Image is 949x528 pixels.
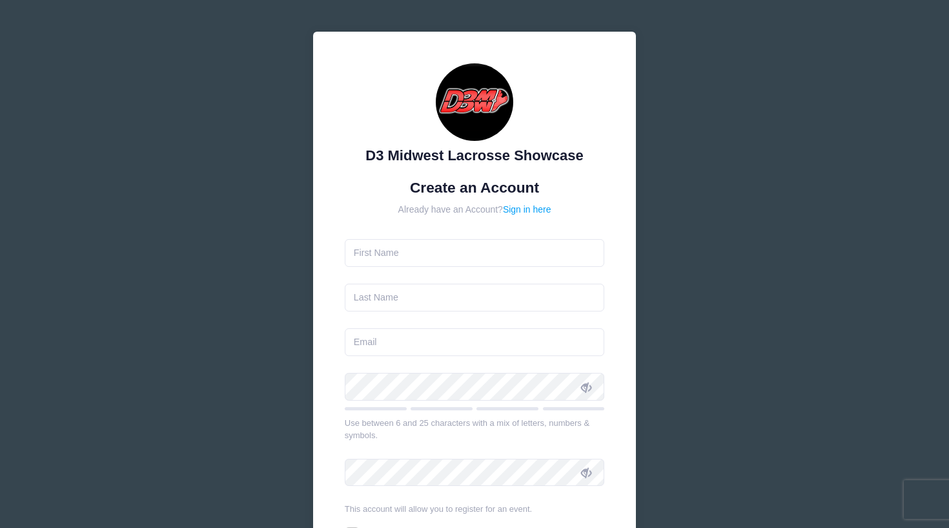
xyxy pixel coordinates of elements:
div: This account will allow you to register for an event. [345,503,605,516]
div: D3 Midwest Lacrosse Showcase [345,145,605,166]
div: Use between 6 and 25 characters with a mix of letters, numbers & symbols. [345,417,605,442]
div: Already have an Account? [345,203,605,216]
input: Email [345,328,605,356]
input: First Name [345,239,605,267]
a: Sign in here [503,204,551,215]
input: Last Name [345,284,605,312]
img: D3 Midwest Lacrosse Showcase [436,63,513,141]
h1: Create an Account [345,179,605,196]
